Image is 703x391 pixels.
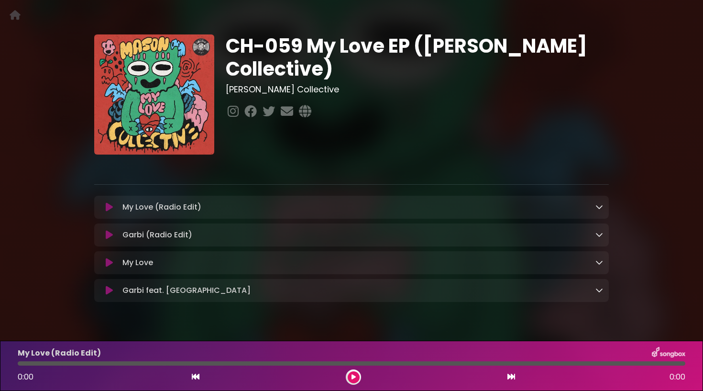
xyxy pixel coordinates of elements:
h1: CH-059 My Love EP ([PERSON_NAME] Collective) [226,34,609,80]
img: Lr1cdKdgRPCITPWrZ4G6 [94,34,214,155]
p: Garbi feat. [GEOGRAPHIC_DATA] [122,285,251,296]
p: My Love (Radio Edit) [122,201,201,213]
p: Garbi (Radio Edit) [122,229,192,241]
h3: [PERSON_NAME] Collective [226,84,609,95]
p: My Love [122,257,153,268]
